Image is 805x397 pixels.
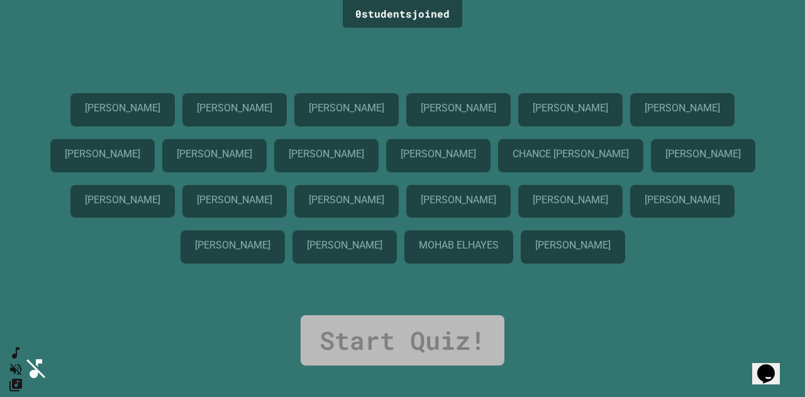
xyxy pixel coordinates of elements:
p: [PERSON_NAME] [195,240,270,251]
iframe: chat widget [752,347,792,384]
p: [PERSON_NAME] [309,194,384,206]
p: [PERSON_NAME] [197,194,272,206]
p: [PERSON_NAME] [421,103,496,114]
p: [PERSON_NAME] [85,103,160,114]
p: [PERSON_NAME] [309,103,384,114]
p: [PERSON_NAME] [533,194,608,206]
p: [PERSON_NAME] [533,103,608,114]
p: [PERSON_NAME] [645,103,719,114]
p: [PERSON_NAME] [535,240,610,251]
p: CHANCE [PERSON_NAME] [513,148,628,160]
a: Start Quiz! [301,315,504,366]
p: [PERSON_NAME] [401,148,475,160]
p: [PERSON_NAME] [421,194,496,206]
p: [PERSON_NAME] [65,148,140,160]
p: [PERSON_NAME] [645,194,719,206]
p: [PERSON_NAME] [177,148,252,160]
p: MOHAB ELHAYES [419,240,498,251]
p: [PERSON_NAME] [289,148,364,160]
p: [PERSON_NAME] [307,240,382,251]
p: [PERSON_NAME] [665,148,740,160]
button: SpeedDial basic example [8,345,23,361]
p: [PERSON_NAME] [197,103,272,114]
button: Unmute music [8,361,23,377]
p: [PERSON_NAME] [85,194,160,206]
button: Change Music [8,377,23,393]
